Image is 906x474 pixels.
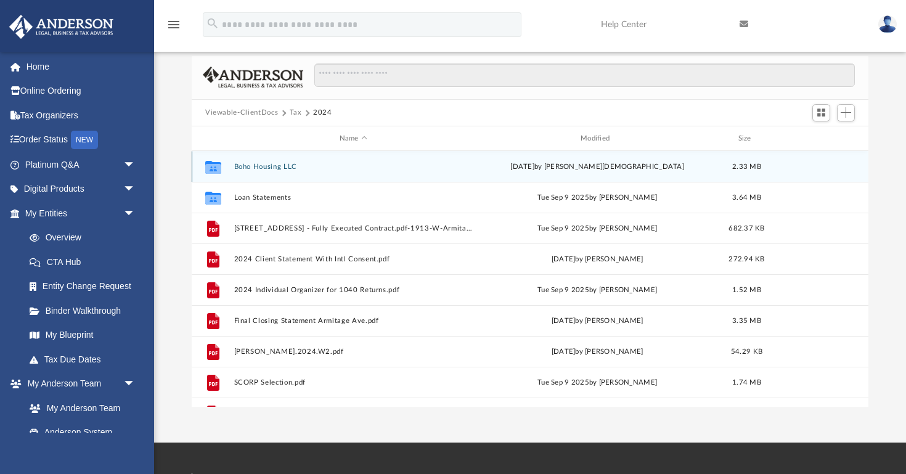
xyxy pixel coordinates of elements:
a: Binder Walkthrough [17,298,154,323]
a: Platinum Q&Aarrow_drop_down [9,152,154,177]
a: My Blueprint [17,323,148,348]
img: User Pic [878,15,897,33]
span: 3.64 MB [732,194,761,201]
div: id [197,133,228,144]
a: CTA Hub [17,250,154,274]
span: arrow_drop_down [123,372,148,397]
i: menu [166,17,181,32]
a: Tax Organizers [9,103,154,128]
input: Search files and folders [314,63,855,87]
a: My Anderson Team [17,396,142,420]
div: [DATE] by [PERSON_NAME] [478,254,717,265]
a: Home [9,54,154,79]
span: arrow_drop_down [123,201,148,226]
span: 54.29 KB [731,348,762,355]
button: Add [837,104,855,121]
span: 3.35 MB [732,317,761,324]
button: Loan Statements [234,194,473,202]
button: [PERSON_NAME].2024.W2.pdf [234,348,473,356]
a: My Anderson Teamarrow_drop_down [9,372,148,396]
a: Order StatusNEW [9,128,154,153]
a: My Entitiesarrow_drop_down [9,201,154,226]
span: [DATE] [510,163,534,170]
i: search [206,17,219,30]
a: Anderson System [17,420,148,445]
button: [STREET_ADDRESS] - Fully Executed Contract.pdf-1913-W-Armitage-Ave-2RW-Fully-Executed-Contract.pdf [234,224,473,232]
div: Tue Sep 9 2025 by [PERSON_NAME] [478,223,717,234]
img: Anderson Advisors Platinum Portal [6,15,117,39]
a: Tax Due Dates [17,347,154,372]
span: 1.52 MB [732,287,761,293]
button: 2024 Individual Organizer for 1040 Returns.pdf [234,286,473,294]
span: 2.33 MB [732,163,761,170]
button: Boho Housing LLC [234,163,473,171]
span: 682.37 KB [728,225,764,232]
button: Switch to Grid View [812,104,831,121]
a: Overview [17,226,154,250]
div: id [777,133,863,144]
div: Tue Sep 9 2025 by [PERSON_NAME] [478,285,717,296]
div: Name [234,133,473,144]
button: Final Closing Statement Armitage Ave.pdf [234,317,473,325]
div: NEW [71,131,98,149]
div: [DATE] by [PERSON_NAME] [478,346,717,358]
span: 272.94 KB [728,256,764,263]
button: SCORP Selection.pdf [234,378,473,386]
div: grid [192,151,868,407]
a: Digital Productsarrow_drop_down [9,177,154,202]
div: Tue Sep 9 2025 by [PERSON_NAME] [478,377,717,388]
a: menu [166,23,181,32]
a: Entity Change Request [17,274,154,299]
button: 2024 Client Statement With Intl Consent.pdf [234,255,473,263]
div: Modified [478,133,717,144]
button: 2024 [313,107,332,118]
button: Viewable-ClientDocs [205,107,278,118]
span: 1.74 MB [732,379,761,386]
span: arrow_drop_down [123,177,148,202]
div: [DATE] by [PERSON_NAME] [478,316,717,327]
div: Tue Sep 9 2025 by [PERSON_NAME] [478,192,717,203]
div: by [PERSON_NAME][DEMOGRAPHIC_DATA] [478,161,717,173]
div: Size [722,133,772,144]
span: arrow_drop_down [123,152,148,178]
a: Online Ordering [9,79,154,104]
button: Tax [290,107,302,118]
